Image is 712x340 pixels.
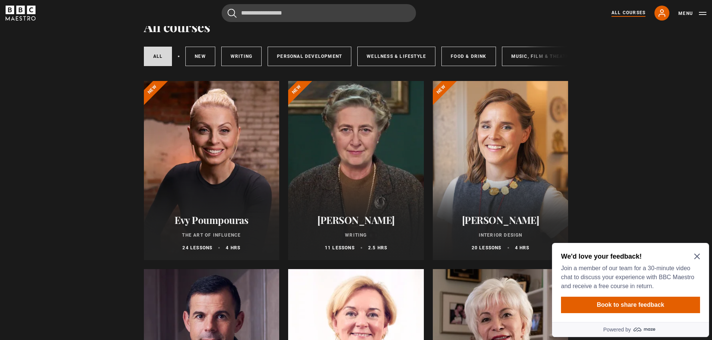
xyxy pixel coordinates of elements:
[182,244,212,251] p: 24 lessons
[472,244,502,251] p: 20 lessons
[502,47,582,66] a: Music, Film & Theatre
[221,47,262,66] a: Writing
[185,47,215,66] a: New
[515,244,530,251] p: 4 hrs
[357,47,435,66] a: Wellness & Lifestyle
[144,47,172,66] a: All
[226,244,240,251] p: 4 hrs
[611,9,645,17] a: All Courses
[12,12,148,21] h2: We'd love your feedback!
[678,10,706,17] button: Toggle navigation
[297,214,415,226] h2: [PERSON_NAME]
[3,3,160,97] div: Optional study invitation
[3,82,160,97] a: Powered by maze
[6,6,36,21] svg: BBC Maestro
[325,244,355,251] p: 11 lessons
[144,19,210,34] h1: All courses
[228,9,237,18] button: Submit the search query
[288,81,424,260] a: [PERSON_NAME] Writing 11 lessons 2.5 hrs New
[145,13,151,19] button: Close Maze Prompt
[12,24,148,51] p: Join a member of our team for a 30-minute video chat to discuss your experience with BBC Maestro ...
[442,232,560,238] p: Interior Design
[12,57,151,73] button: Book to share feedback
[441,47,496,66] a: Food & Drink
[442,214,560,226] h2: [PERSON_NAME]
[144,81,280,260] a: Evy Poumpouras The Art of Influence 24 lessons 4 hrs New
[297,232,415,238] p: Writing
[153,232,271,238] p: The Art of Influence
[268,47,351,66] a: Personal Development
[222,4,416,22] input: Search
[433,81,568,260] a: [PERSON_NAME] Interior Design 20 lessons 4 hrs New
[368,244,387,251] p: 2.5 hrs
[153,214,271,226] h2: Evy Poumpouras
